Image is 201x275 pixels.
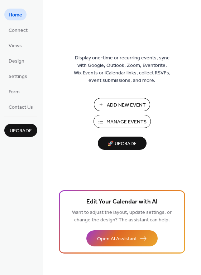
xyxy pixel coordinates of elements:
[106,118,147,126] span: Manage Events
[86,197,158,207] span: Edit Your Calendar with AI
[4,39,26,51] a: Views
[97,235,137,243] span: Open AI Assistant
[94,115,151,128] button: Manage Events
[4,55,29,67] a: Design
[9,104,33,111] span: Contact Us
[4,24,32,36] a: Connect
[98,137,147,150] button: 🚀 Upgrade
[4,70,32,82] a: Settings
[9,42,22,50] span: Views
[102,139,142,149] span: 🚀 Upgrade
[4,85,24,97] a: Form
[74,54,171,84] span: Display one-time or recurring events, sync with Google, Outlook, Zoom, Eventbrite, Wix Events or ...
[9,58,24,65] span: Design
[107,102,146,109] span: Add New Event
[86,230,158,246] button: Open AI Assistant
[72,208,172,225] span: Want to adjust the layout, update settings, or change the design? The assistant can help.
[4,124,37,137] button: Upgrade
[4,9,27,20] a: Home
[4,101,37,113] a: Contact Us
[10,127,32,135] span: Upgrade
[9,88,20,96] span: Form
[9,11,22,19] span: Home
[9,73,27,80] span: Settings
[94,98,150,111] button: Add New Event
[9,27,28,34] span: Connect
